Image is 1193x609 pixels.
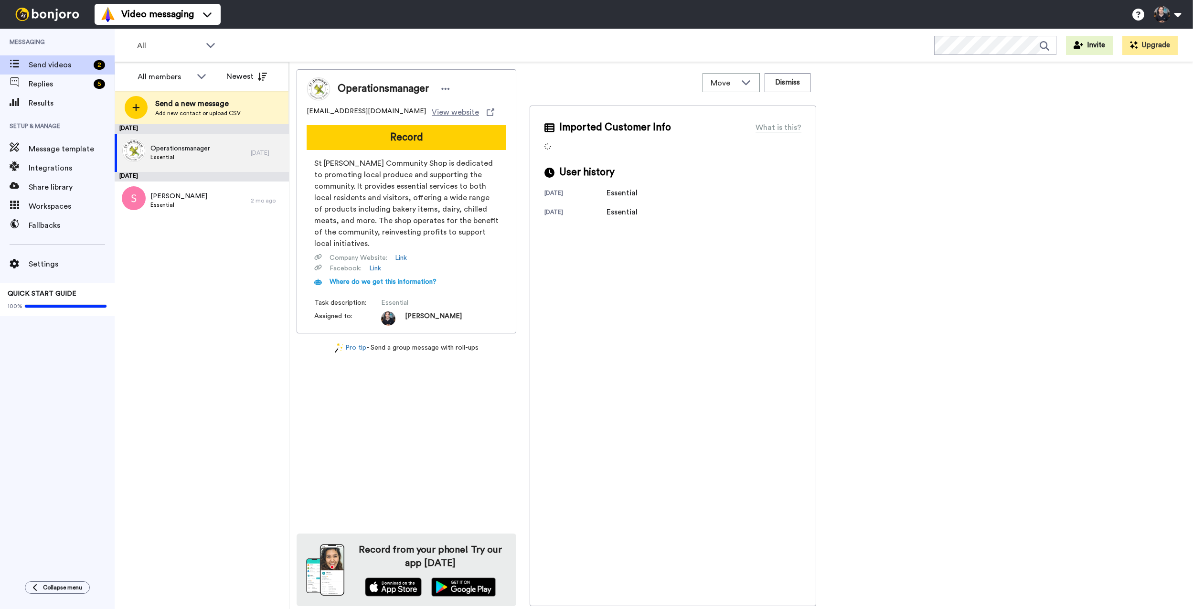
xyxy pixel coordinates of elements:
[607,206,654,218] div: Essential
[330,253,387,263] span: Company Website :
[381,311,395,326] img: 57358c9c-8e68-411a-b28f-137c2380b482-1672160804.jpg
[335,343,366,353] a: Pro tip
[94,60,105,70] div: 2
[122,186,146,210] img: s.png
[307,77,330,101] img: Profile Image
[25,581,90,594] button: Collapse menu
[338,82,429,96] span: Operationsmanager
[150,201,207,209] span: Essential
[711,77,736,89] span: Move
[765,73,810,92] button: Dismiss
[29,258,115,270] span: Settings
[306,544,344,596] img: download
[432,107,479,118] span: View website
[121,8,194,21] span: Video messaging
[150,192,207,201] span: [PERSON_NAME]
[155,109,241,117] span: Add new contact or upload CSV
[1122,36,1178,55] button: Upgrade
[330,278,437,285] span: Where do we get this information?
[138,71,192,83] div: All members
[29,59,90,71] span: Send videos
[381,298,472,308] span: Essential
[330,264,362,273] span: Facebook :
[314,311,381,326] span: Assigned to:
[29,220,115,231] span: Fallbacks
[297,343,516,353] div: - Send a group message with roll-ups
[544,208,607,218] div: [DATE]
[756,122,801,133] div: What is this?
[115,172,289,182] div: [DATE]
[544,189,607,199] div: [DATE]
[335,343,343,353] img: magic-wand.svg
[307,125,506,150] button: Record
[29,162,115,174] span: Integrations
[251,149,284,157] div: [DATE]
[155,98,241,109] span: Send a new message
[369,264,381,273] a: Link
[432,107,494,118] a: View website
[1066,36,1113,55] button: Invite
[94,79,105,89] div: 5
[122,139,146,162] img: 5684ec9d-c725-46a6-b16e-34c8e5f3e38c.png
[405,311,462,326] span: [PERSON_NAME]
[559,165,615,180] span: User history
[8,290,76,297] span: QUICK START GUIDE
[8,302,22,310] span: 100%
[11,8,83,21] img: bj-logo-header-white.svg
[314,298,381,308] span: Task description :
[115,124,289,134] div: [DATE]
[354,543,507,570] h4: Record from your phone! Try our app [DATE]
[29,182,115,193] span: Share library
[150,153,210,161] span: Essential
[29,143,115,155] span: Message template
[395,253,407,263] a: Link
[314,158,499,249] span: St [PERSON_NAME] Community Shop is dedicated to promoting local produce and supporting the commun...
[137,40,201,52] span: All
[607,187,654,199] div: Essential
[219,67,274,86] button: Newest
[559,120,671,135] span: Imported Customer Info
[29,97,115,109] span: Results
[29,78,90,90] span: Replies
[431,577,496,597] img: playstore
[29,201,115,212] span: Workspaces
[307,107,426,118] span: [EMAIL_ADDRESS][DOMAIN_NAME]
[365,577,422,597] img: appstore
[43,584,82,591] span: Collapse menu
[100,7,116,22] img: vm-color.svg
[251,197,284,204] div: 2 mo ago
[150,144,210,153] span: Operationsmanager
